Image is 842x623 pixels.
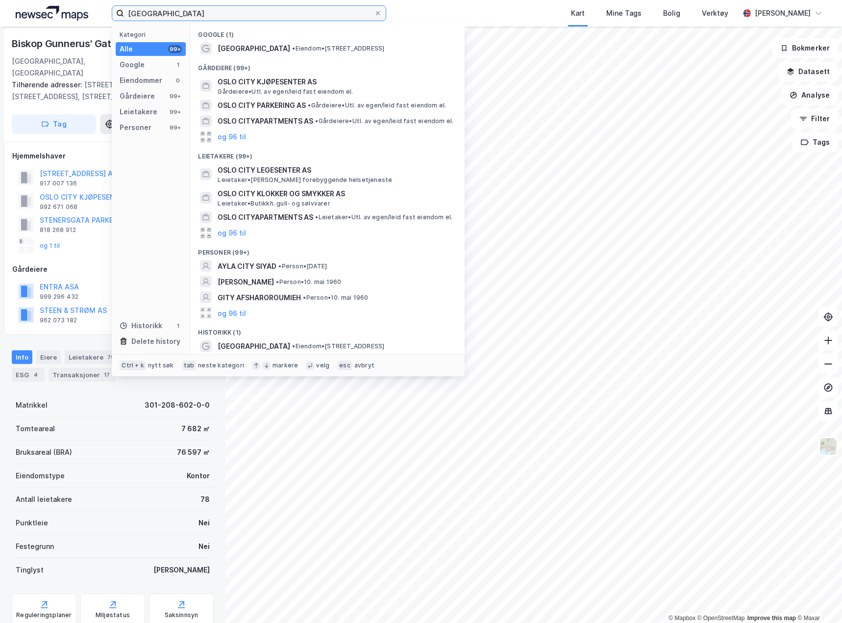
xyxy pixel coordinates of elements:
img: logo.a4113a55bc3d86da70a041830d287a7e.svg [16,6,88,21]
div: Info [12,350,32,364]
span: Eiendom • [STREET_ADDRESS] [292,45,384,52]
div: 999 296 432 [40,293,78,301]
div: 962 073 182 [40,316,77,324]
a: OpenStreetMap [697,615,745,622]
div: 17 [102,370,112,380]
span: [PERSON_NAME] [218,276,274,288]
span: Person • 10. mai 1960 [303,294,368,302]
div: velg [316,362,329,369]
div: Personer [120,122,151,133]
div: avbryt [354,362,374,369]
div: Verktøy [702,7,728,19]
div: 99+ [168,92,182,100]
span: • [303,294,306,301]
div: Kategori [120,31,186,38]
div: Personer (99+) [190,241,465,259]
div: 7 682 ㎡ [181,423,210,435]
div: Gårdeiere [12,263,213,275]
div: Festegrunn [16,541,54,552]
div: 0 [174,77,182,84]
div: Nei [198,517,210,529]
div: markere [272,362,298,369]
button: og 96 til [218,131,246,143]
button: og 96 til [218,227,246,239]
button: og 96 til [218,307,246,319]
input: Søk på adresse, matrikkel, gårdeiere, leietakere eller personer [124,6,374,21]
div: Eiendomstype [16,470,65,482]
div: Kontor [187,470,210,482]
div: Matrikkel [16,399,48,411]
div: Miljøstatus [96,611,130,619]
div: 1 [174,322,182,330]
span: Leietaker • Utl. av egen/leid fast eiendom el. [315,213,452,221]
div: [STREET_ADDRESS], [STREET_ADDRESS], [STREET_ADDRESS] [12,79,206,103]
div: Leietakere (99+) [190,145,465,162]
button: Tag [12,114,96,134]
span: AYLA CITY SIYAD [218,260,276,272]
div: 79 [105,352,117,362]
span: Gårdeiere • Utl. av egen/leid fast eiendom el. [315,117,453,125]
img: Z [819,437,838,456]
div: Leietakere [65,350,121,364]
div: 99+ [168,45,182,53]
div: Google (1) [190,23,465,41]
span: OSLO CITYAPARTMENTS AS [218,115,313,127]
div: Leietakere [120,106,157,118]
div: Punktleie [16,517,48,529]
button: Datasett [778,62,838,81]
span: Person • [DATE] [278,262,327,270]
div: Reguleringsplaner [16,611,72,619]
a: Mapbox [669,615,695,622]
div: 78 [200,493,210,505]
div: 992 671 068 [40,203,77,211]
div: Historikk [120,320,162,332]
span: Person • 10. mai 1960 [276,278,341,286]
div: tab [182,361,197,370]
div: Kontrollprogram for chat [793,576,842,623]
div: Eiendommer [120,75,162,86]
div: Bruksareal (BRA) [16,446,72,458]
span: • [278,262,281,270]
div: Alle [120,43,133,55]
div: esc [337,361,352,370]
span: OSLO CITY KJØPESENTER AS [218,76,453,88]
div: Hjemmelshaver [12,150,213,162]
span: Tilhørende adresser: [12,80,84,89]
span: OSLO CITY LEGESENTER AS [218,164,453,176]
span: [GEOGRAPHIC_DATA] [218,340,290,352]
div: Bolig [663,7,680,19]
span: • [276,278,279,286]
div: 917 007 136 [40,180,77,187]
span: • [292,342,295,350]
div: 99+ [168,124,182,131]
iframe: Chat Widget [793,576,842,623]
span: • [315,213,318,221]
div: 301-208-602-0-0 [145,399,210,411]
div: Nei [198,541,210,552]
span: • [308,102,311,109]
div: Antall leietakere [16,493,72,505]
span: OSLO CITY KLOKKER OG SMYKKER AS [218,188,453,200]
div: Mine Tags [606,7,642,19]
div: [PERSON_NAME] [755,7,811,19]
div: 1 [174,61,182,69]
div: Ctrl + k [120,361,146,370]
span: • [315,117,318,125]
button: Bokmerker [772,38,838,58]
span: OSLO CITYAPARTMENTS AS [218,211,313,223]
div: nytt søk [148,362,174,369]
div: [PERSON_NAME] [153,564,210,576]
div: Google [120,59,145,71]
button: Filter [791,109,838,129]
div: ESG [12,368,45,382]
div: neste kategori [198,362,244,369]
span: GITY AFSHAROROUMIEH [218,292,301,304]
div: Saksinnsyn [165,611,198,619]
button: Analyse [781,85,838,105]
div: Biskop Gunnerus' Gate 7 [12,36,127,52]
div: Kart [571,7,585,19]
span: Gårdeiere • Utl. av egen/leid fast eiendom el. [218,88,353,96]
div: Gårdeiere (99+) [190,56,465,74]
div: [GEOGRAPHIC_DATA], [GEOGRAPHIC_DATA] [12,55,129,79]
button: Tags [792,132,838,152]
